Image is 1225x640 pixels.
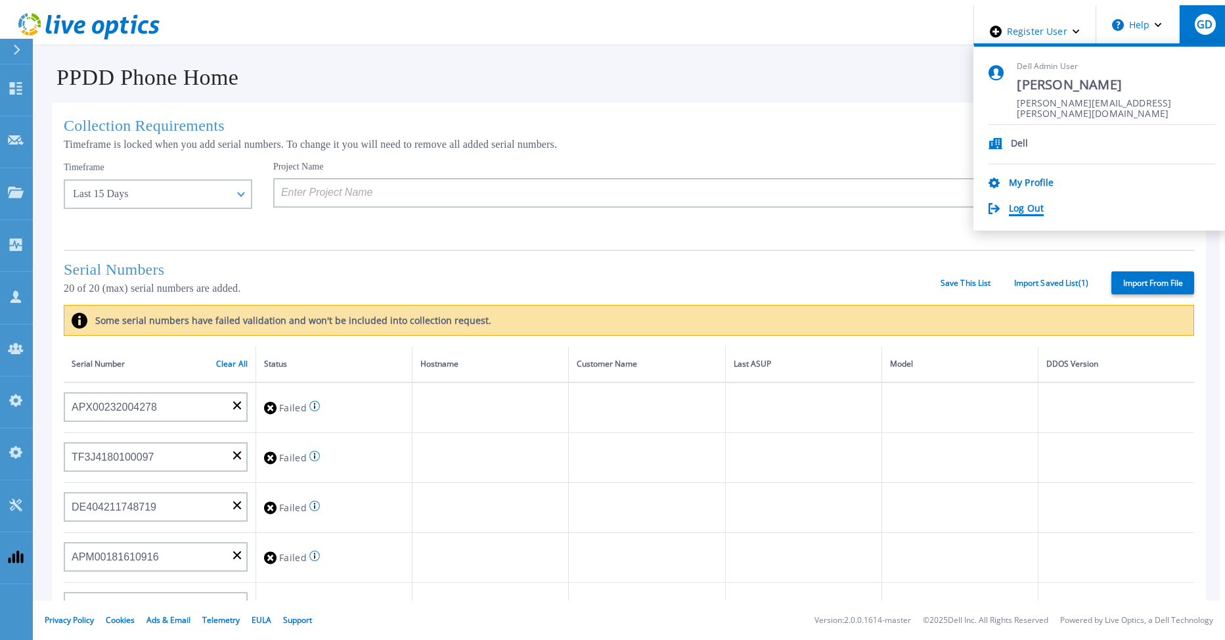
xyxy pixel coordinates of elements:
a: Privacy Policy [45,614,94,626]
a: Ads & Email [146,614,190,626]
h1: PPDD Phone Home [38,65,238,90]
a: Clear All [216,359,248,369]
th: Last ASUP [725,346,881,382]
li: Version: 2.0.0.1614-master [814,616,911,625]
div: Failed [264,396,404,420]
h1: Collection Requirements [64,117,1194,135]
input: Enter Serial Number [64,442,248,472]
div: Failed [264,545,404,570]
div: Failed [264,446,404,470]
th: DDOS Version [1038,346,1194,382]
p: Timeframe is locked when you add serial numbers. To change it you will need to remove all added s... [64,139,1194,150]
button: Help [1096,5,1178,45]
input: Enter Serial Number [64,592,248,622]
h1: Serial Numbers [64,261,941,279]
div: Register User [974,5,1096,58]
input: Enter Serial Number [64,492,248,522]
span: [PERSON_NAME] [1017,76,1215,94]
label: Some serial numbers have failed validation and won't be included into collection request. [87,314,491,327]
label: Project Name [273,162,324,171]
a: My Profile [1009,177,1054,190]
p: Dell [1011,138,1029,150]
a: Cookies [106,614,135,626]
li: © 2025 Dell Inc. All Rights Reserved [923,616,1048,625]
label: Import From File [1111,271,1194,294]
input: Enter Project Name [273,178,985,208]
span: Dell Admin User [1017,61,1215,72]
th: Hostname [412,346,569,382]
a: Log Out [1009,203,1044,216]
div: Failed [264,495,404,520]
a: Support [283,614,312,626]
span: GD [1197,19,1213,30]
a: Import Saved List ( 1 ) [1014,279,1088,288]
div: Serial Number [72,357,248,371]
th: Model [881,346,1038,382]
th: Customer Name [569,346,725,382]
a: EULA [252,614,271,626]
div: Failed [264,595,404,620]
p: 20 of 20 (max) serial numbers are added. [64,283,941,294]
input: Enter Serial Number [64,392,248,422]
li: Powered by Live Optics, a Dell Technology [1060,616,1213,625]
th: Status [256,346,412,382]
a: Save This List [941,279,991,288]
div: Last 15 Days [73,188,229,200]
span: [PERSON_NAME][EMAIL_ADDRESS][PERSON_NAME][DOMAIN_NAME] [1017,98,1215,110]
input: Enter Serial Number [64,542,248,572]
a: Telemetry [202,614,240,626]
label: Timeframe [64,162,104,173]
